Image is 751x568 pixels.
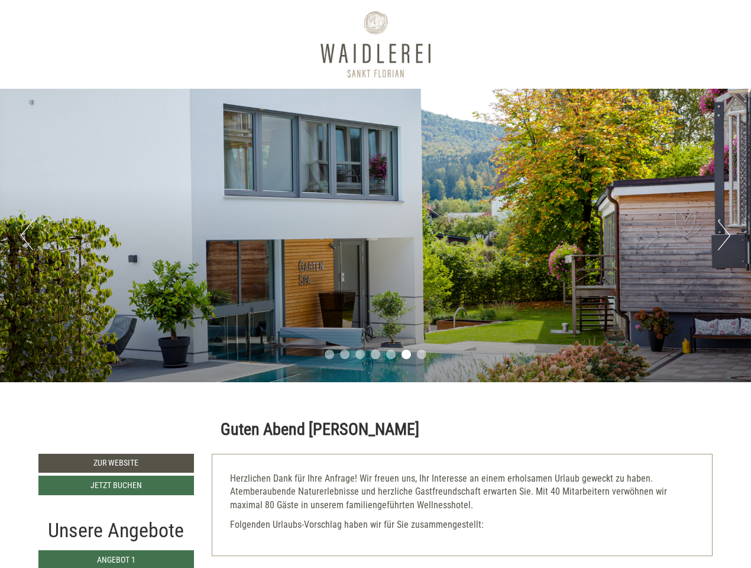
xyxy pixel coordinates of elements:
[21,221,33,250] button: Previous
[718,221,730,250] button: Next
[230,472,695,513] p: Herzlichen Dank für Ihre Anfrage! Wir freuen uns, Ihr Interesse an einem erholsamen Urlaub geweck...
[97,555,135,564] span: Angebot 1
[38,476,194,495] a: Jetzt buchen
[221,421,419,439] h1: Guten Abend [PERSON_NAME]
[38,454,194,473] a: Zur Website
[38,516,194,545] div: Unsere Angebote
[230,518,695,532] p: Folgenden Urlaubs-Vorschlag haben wir für Sie zusammengestellt:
